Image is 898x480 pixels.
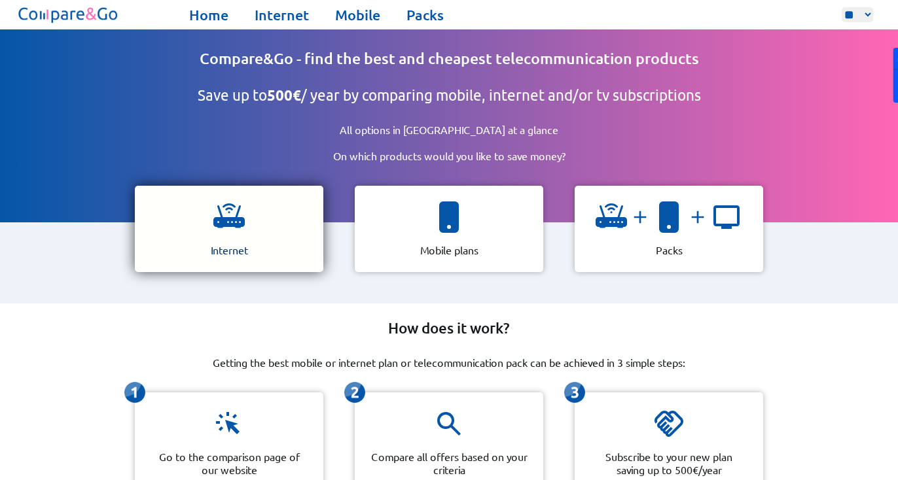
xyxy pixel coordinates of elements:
img: icon representing a handshake [653,408,685,439]
b: 500€ [267,86,301,104]
a: Packs [406,6,444,24]
p: On which products would you like to save money? [291,149,607,162]
p: All options in [GEOGRAPHIC_DATA] at a glance [298,123,600,136]
img: icon representing a wifi [213,201,245,233]
img: and [685,207,711,228]
p: Subscribe to your new plan saving up to 500€/year [590,450,747,476]
img: icon representing the third-step [564,382,585,403]
a: icon representing a smartphone Mobile plans [344,186,554,272]
img: Logo of Compare&Go [16,3,121,26]
img: icon representing a smartphone [433,201,465,233]
a: icon representing a wifi Internet [124,186,334,272]
p: Packs [656,243,683,256]
h2: Save up to / year by comparing mobile, internet and/or tv subscriptions [198,86,701,105]
img: icon representing a tv [711,201,742,233]
a: Home [189,6,228,24]
img: and [627,207,653,228]
img: icon representing a smartphone [653,201,685,233]
img: icon representing the second-step [344,382,365,403]
p: Compare all offers based on your criteria [370,450,528,476]
p: Internet [211,243,248,256]
img: icon representing a wifi [596,201,627,233]
h2: How does it work? [388,319,510,337]
a: Mobile [335,6,380,24]
img: icon representing the first-step [124,382,145,403]
p: Getting the best mobile or internet plan or telecommunication pack can be achieved in 3 simple st... [213,356,685,369]
img: icon representing a click [213,408,245,439]
a: icon representing a wifiandicon representing a smartphoneandicon representing a tv Packs [564,186,774,272]
p: Go to the comparison page of our website [151,450,308,476]
p: Mobile plans [420,243,478,256]
img: icon representing a magnifying glass [433,408,465,439]
h1: Compare&Go - find the best and cheapest telecommunication products [200,49,699,68]
a: Internet [255,6,309,24]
